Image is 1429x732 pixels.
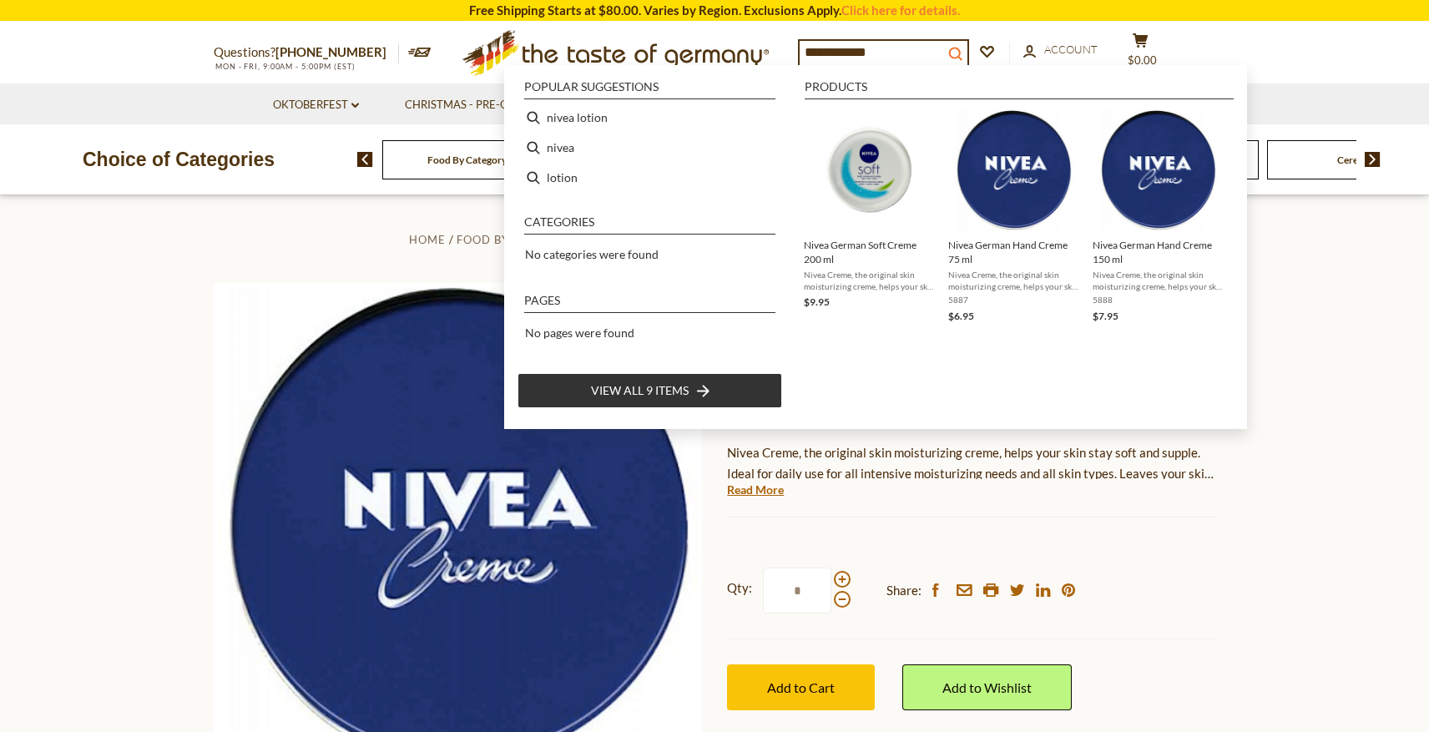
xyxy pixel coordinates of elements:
img: previous arrow [357,152,373,167]
div: Instant Search Results [504,65,1247,430]
a: Food By Category [427,154,507,166]
a: Christmas - PRE-ORDER [405,96,548,114]
span: Nivea Creme, the original skin moisturizing creme, helps your skin stay soft and supple. Ideal fo... [804,269,935,292]
img: Nivea German Soft Creme [809,109,930,230]
li: Popular suggestions [524,81,775,99]
button: Add to Cart [727,664,875,710]
span: $9.95 [804,295,830,308]
input: Qty: [763,568,831,613]
img: next arrow [1365,152,1381,167]
span: Nivea Creme, the original skin moisturizing creme, helps your skin stay soft and supple. Ideal fo... [1093,269,1224,292]
span: Nivea Creme, the original skin moisturizing creme, helps your skin stay soft and supple. Ideal fo... [948,269,1079,292]
a: Read More [727,482,784,498]
span: Nivea German Soft Creme 200 ml [804,238,935,266]
li: lotion [518,163,782,193]
a: Food By Category [457,233,577,246]
p: Questions? [214,42,399,63]
span: MON - FRI, 9:00AM - 5:00PM (EST) [214,62,356,71]
a: Click here for details. [841,3,960,18]
span: Nivea German Hand Creme 150 ml [1093,238,1224,266]
a: Cereal [1337,154,1366,166]
a: Home [409,233,446,246]
li: Nivea German Hand Creme 75 ml [942,103,1086,331]
a: [PHONE_NUMBER] [275,44,386,59]
a: Oktoberfest [273,96,359,114]
span: Share: [886,580,922,601]
a: Add to Wishlist [902,664,1072,710]
a: Account [1023,41,1098,59]
span: Nivea Creme, the original skin moisturizing creme, helps your skin stay soft and supple. Ideal fo... [727,445,1214,502]
li: nivea [518,133,782,163]
span: $6.95 [948,310,974,322]
li: Nivea German Hand Creme 150 ml [1086,103,1230,331]
li: Pages [524,295,775,313]
span: $0.00 [1128,53,1157,67]
a: Nivea German Hand Creme 150 mlNivea Creme, the original skin moisturizing creme, helps your skin ... [1093,109,1224,325]
li: Categories [524,216,775,235]
a: Nivea German Hand Creme 75 mlNivea Creme, the original skin moisturizing creme, helps your skin s... [948,109,1079,325]
li: Products [805,81,1234,99]
a: Nivea German Soft CremeNivea German Soft Creme 200 mlNivea Creme, the original skin moisturizing ... [804,109,935,325]
strong: Qty: [727,578,752,598]
span: Nivea German Hand Creme 75 ml [948,238,1079,266]
span: View all 9 items [591,381,689,400]
span: Account [1044,43,1098,56]
li: Nivea German Soft Creme 200 ml [797,103,942,331]
li: nivea lotion [518,103,782,133]
span: $7.95 [1093,310,1118,322]
span: 5888 [1093,294,1224,305]
button: $0.00 [1115,33,1165,74]
span: 5887 [948,294,1079,305]
li: View all 9 items [518,373,782,408]
span: No categories were found [525,247,659,261]
span: Add to Cart [767,679,835,695]
span: No pages were found [525,326,634,340]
